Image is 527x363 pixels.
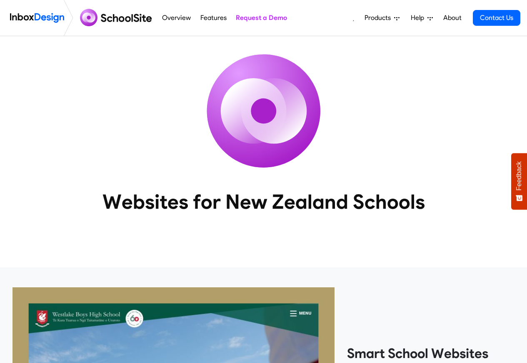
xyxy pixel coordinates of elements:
[365,13,394,23] span: Products
[160,10,193,26] a: Overview
[407,10,436,26] a: Help
[233,10,289,26] a: Request a Demo
[66,189,462,214] heading: Websites for New Zealand Schools
[361,10,403,26] a: Products
[198,10,229,26] a: Features
[473,10,520,26] a: Contact Us
[77,8,157,28] img: schoolsite logo
[515,161,523,190] span: Feedback
[441,10,464,26] a: About
[511,153,527,210] button: Feedback - Show survey
[347,345,515,362] heading: Smart School Websites
[189,36,339,186] img: icon_schoolsite.svg
[411,13,427,23] span: Help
